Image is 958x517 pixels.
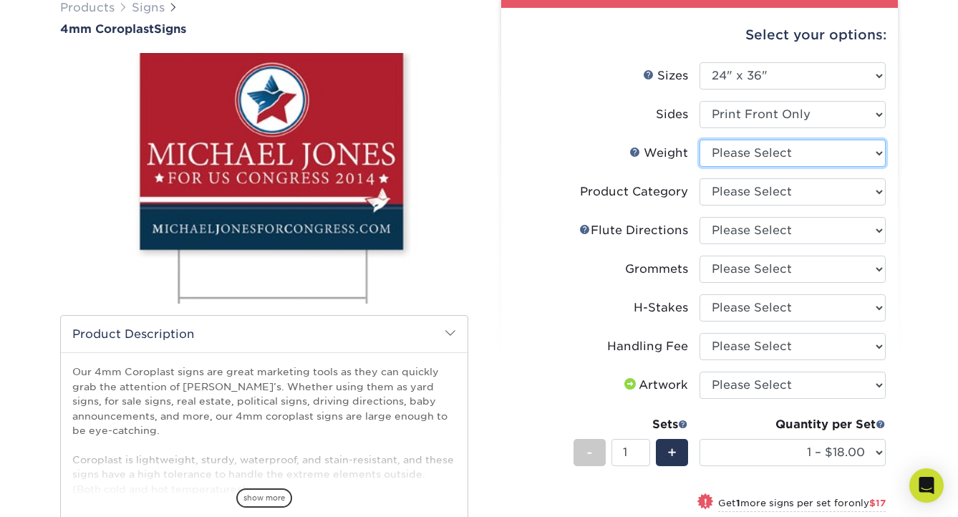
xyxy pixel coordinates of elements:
[132,1,165,14] a: Signs
[667,442,677,463] span: +
[656,106,688,123] div: Sides
[60,22,468,36] h1: Signs
[60,22,154,36] span: 4mm Coroplast
[848,498,886,508] span: only
[513,8,886,62] div: Select your options:
[634,299,688,317] div: H-Stakes
[60,22,468,36] a: 4mm CoroplastSigns
[61,316,468,352] h2: Product Description
[60,1,115,14] a: Products
[629,145,688,162] div: Weight
[718,498,886,512] small: Get more signs per set for
[574,416,688,433] div: Sets
[625,261,688,278] div: Grommets
[643,67,688,84] div: Sizes
[704,495,707,510] span: !
[236,488,292,508] span: show more
[869,498,886,508] span: $17
[579,222,688,239] div: Flute Directions
[736,498,740,508] strong: 1
[909,468,944,503] div: Open Intercom Messenger
[60,37,468,319] img: 4mm Coroplast 01
[607,338,688,355] div: Handling Fee
[586,442,593,463] span: -
[621,377,688,394] div: Artwork
[700,416,886,433] div: Quantity per Set
[580,183,688,200] div: Product Category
